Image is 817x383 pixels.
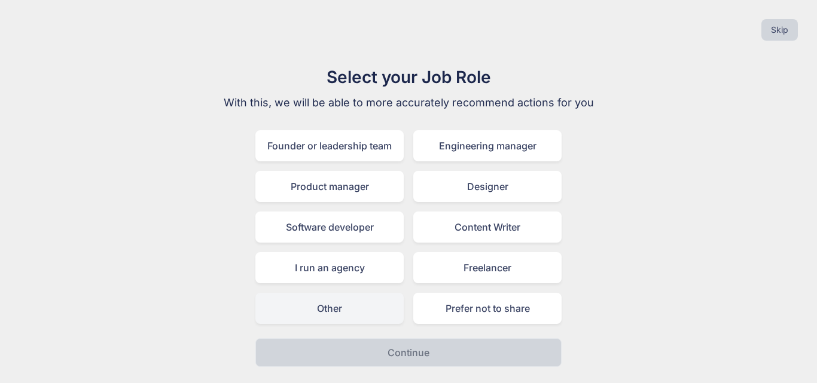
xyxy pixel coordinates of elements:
div: Content Writer [413,212,562,243]
div: Engineering manager [413,130,562,161]
div: I run an agency [255,252,404,283]
p: With this, we will be able to more accurately recommend actions for you [208,94,609,111]
div: Software developer [255,212,404,243]
div: Product manager [255,171,404,202]
p: Continue [388,345,429,360]
div: Designer [413,171,562,202]
div: Prefer not to share [413,293,562,324]
h1: Select your Job Role [208,65,609,90]
div: Founder or leadership team [255,130,404,161]
button: Skip [761,19,798,41]
div: Other [255,293,404,324]
button: Continue [255,338,562,367]
div: Freelancer [413,252,562,283]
